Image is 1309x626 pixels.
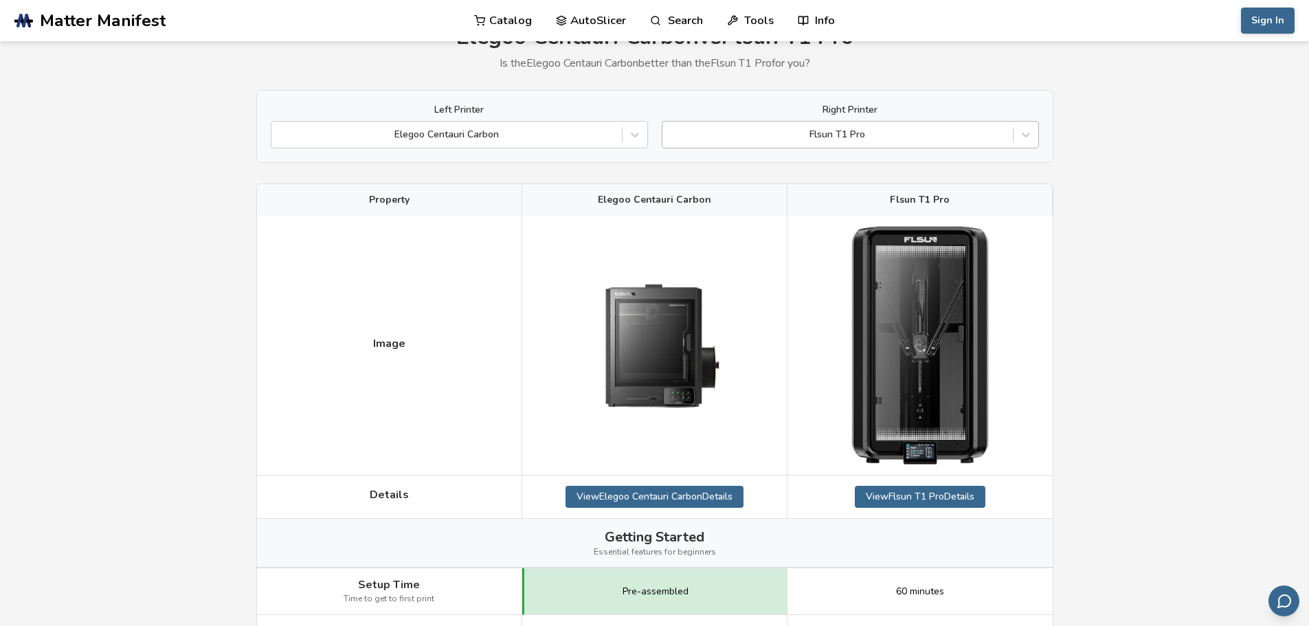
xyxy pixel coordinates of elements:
h1: Elegoo Centauri Carbon vs Flsun T1 Pro [256,25,1053,50]
button: Send feedback via email [1268,585,1299,616]
span: Details [370,489,409,501]
a: ViewElegoo Centauri CarbonDetails [566,486,743,508]
span: Flsun T1 Pro [890,194,950,205]
label: Left Printer [271,104,648,115]
span: Time to get to first print [344,594,434,604]
input: Elegoo Centauri Carbon [278,129,281,140]
img: Elegoo Centauri Carbon [585,266,723,424]
p: Is the Elegoo Centauri Carbon better than the Flsun T1 Pro for you? [256,57,1053,69]
a: ViewFlsun T1 ProDetails [855,486,985,508]
input: Flsun T1 Pro [669,129,672,140]
span: Elegoo Centauri Carbon [598,194,711,205]
span: Matter Manifest [40,11,166,30]
span: 60 minutes [896,586,944,597]
span: Pre-assembled [623,586,689,597]
img: Flsun T1 Pro [851,226,989,464]
span: Setup Time [358,579,420,591]
button: Sign In [1241,8,1295,34]
label: Right Printer [662,104,1039,115]
span: Getting Started [605,529,704,545]
span: Image [373,337,405,350]
span: Essential features for beginners [594,548,716,557]
span: Property [369,194,410,205]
